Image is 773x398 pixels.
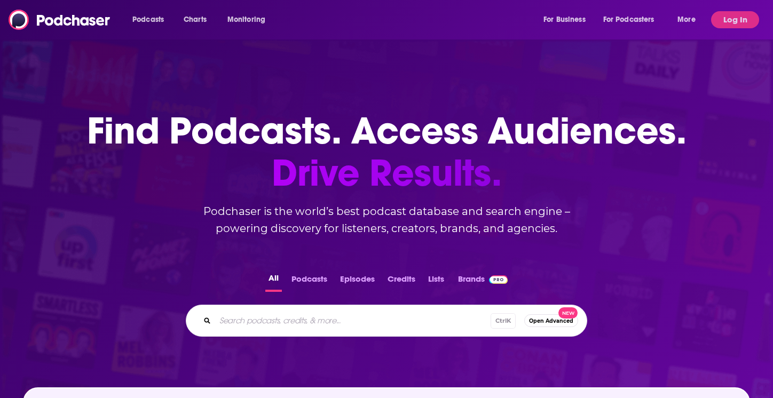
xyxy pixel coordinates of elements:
[596,11,670,28] button: open menu
[173,203,600,237] h2: Podchaser is the world’s best podcast database and search engine – powering discovery for listene...
[87,110,687,194] h1: Find Podcasts. Access Audiences.
[558,307,578,319] span: New
[288,271,330,292] button: Podcasts
[215,312,491,329] input: Search podcasts, credits, & more...
[603,12,654,27] span: For Podcasters
[177,11,213,28] a: Charts
[227,12,265,27] span: Monitoring
[711,11,759,28] button: Log In
[425,271,447,292] button: Lists
[337,271,378,292] button: Episodes
[220,11,279,28] button: open menu
[87,152,687,194] span: Drive Results.
[186,305,587,337] div: Search podcasts, credits, & more...
[265,271,282,292] button: All
[543,12,586,27] span: For Business
[489,275,508,284] img: Podchaser Pro
[184,12,207,27] span: Charts
[536,11,599,28] button: open menu
[670,11,709,28] button: open menu
[9,10,111,30] img: Podchaser - Follow, Share and Rate Podcasts
[529,318,573,324] span: Open Advanced
[524,314,578,327] button: Open AdvancedNew
[458,271,508,292] a: BrandsPodchaser Pro
[384,271,419,292] button: Credits
[491,313,516,329] span: Ctrl K
[677,12,696,27] span: More
[125,11,178,28] button: open menu
[132,12,164,27] span: Podcasts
